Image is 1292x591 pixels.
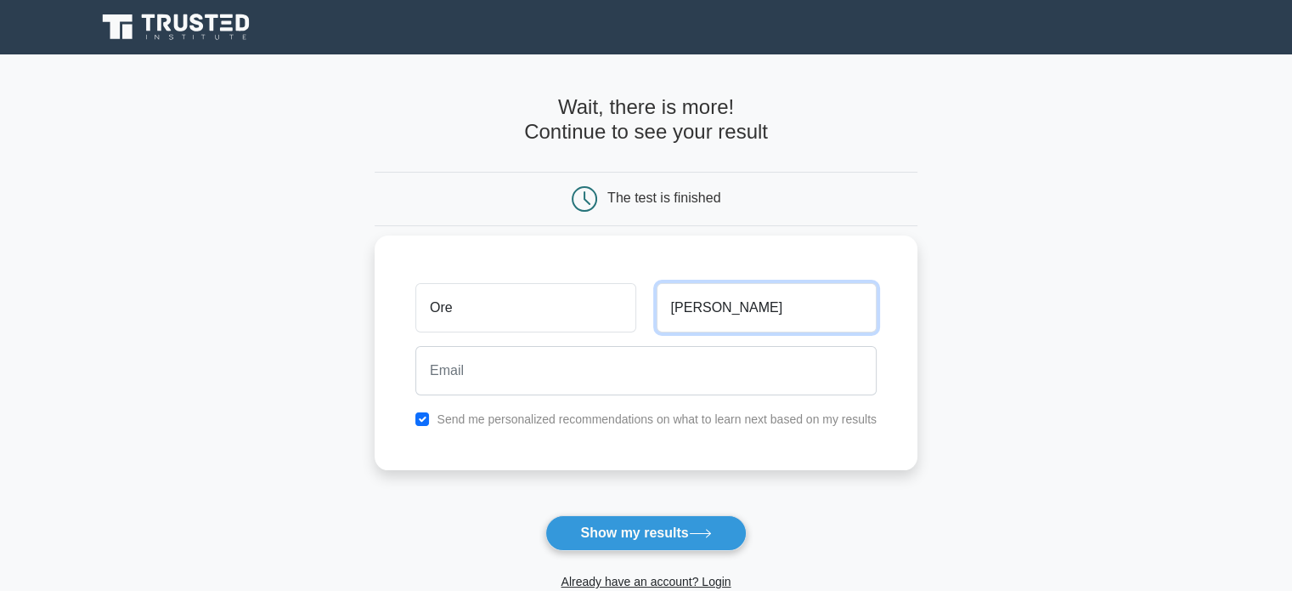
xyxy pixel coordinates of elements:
[561,575,731,588] a: Already have an account? Login
[657,283,877,332] input: Last name
[415,346,877,395] input: Email
[415,283,635,332] input: First name
[607,190,720,205] div: The test is finished
[375,95,917,145] h4: Wait, there is more! Continue to see your result
[545,515,746,551] button: Show my results
[437,412,877,426] label: Send me personalized recommendations on what to learn next based on my results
